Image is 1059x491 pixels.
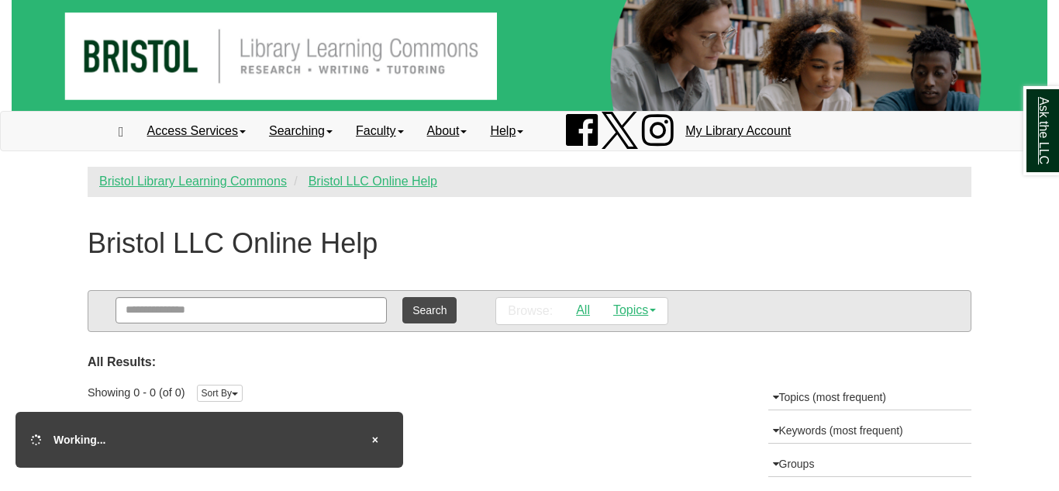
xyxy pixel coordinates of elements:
a: Bristol Library Learning Commons [99,175,287,188]
span: Showing 0 - 0 (of 0) [88,386,185,399]
a: Help [478,112,535,150]
a: Searching [257,112,344,150]
button: Search [402,297,457,323]
h2: All Results: [88,355,971,369]
h1: Bristol LLC Online Help [88,228,378,259]
button: Close [363,427,388,452]
a: Access Services [136,112,257,150]
a: About [416,112,479,150]
button: Groups [768,451,972,477]
a: Faculty [344,112,416,150]
button: Keywords (most frequent) [768,418,972,444]
a: Bristol LLC Online Help [309,175,437,188]
a: All [564,298,602,323]
span: Working... [53,434,105,446]
button: Topics (most frequent) [768,385,972,410]
a: Topics [602,298,667,323]
button: Sort By [197,385,243,402]
a: My Library Account [674,112,802,150]
p: Browse: [508,303,553,320]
